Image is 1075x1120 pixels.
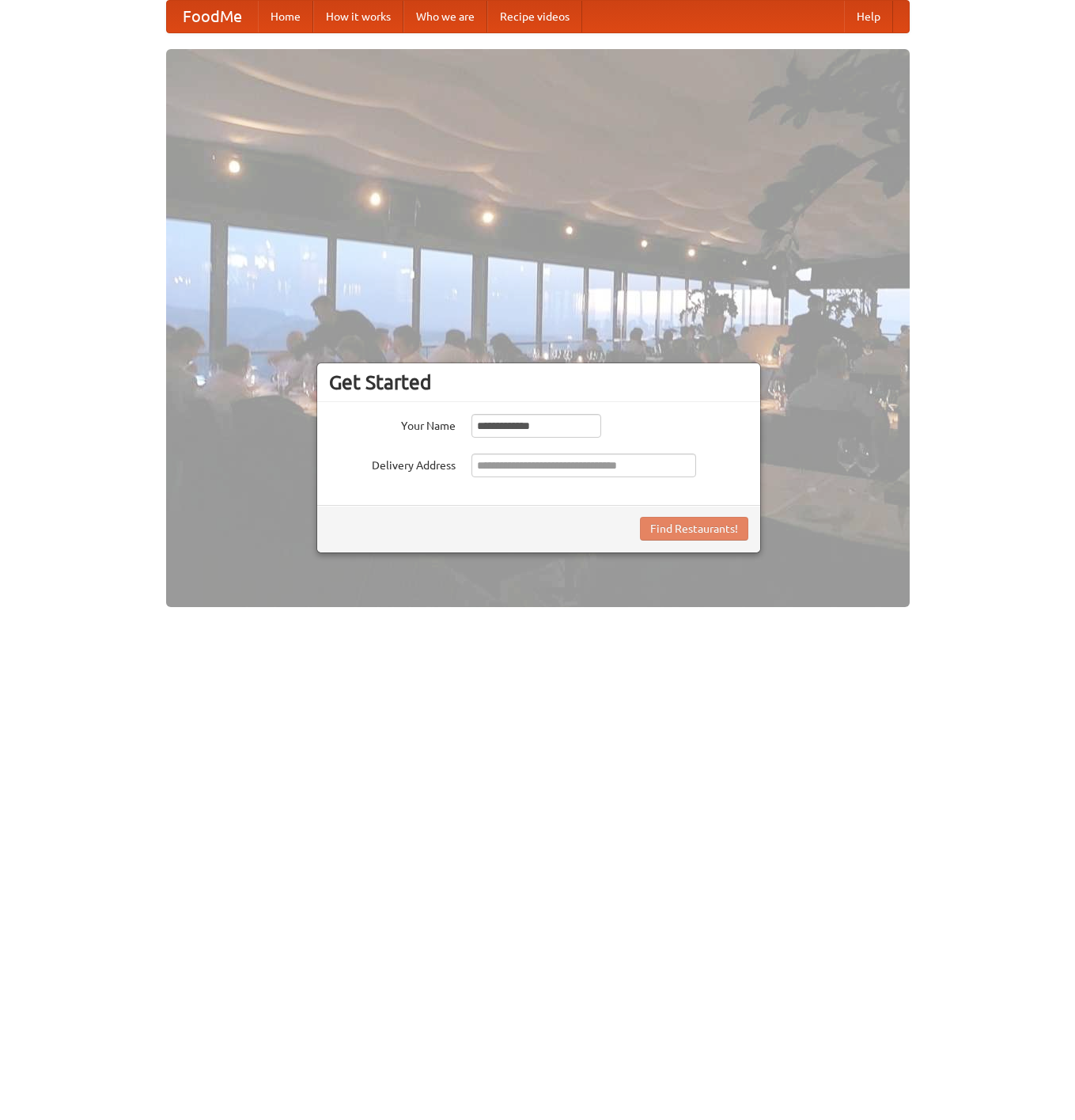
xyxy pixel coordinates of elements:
[844,1,893,32] a: Help
[487,1,582,32] a: Recipe videos
[329,454,456,473] label: Delivery Address
[167,1,258,32] a: FoodMe
[329,370,748,394] h3: Get Started
[403,1,487,32] a: Who we are
[329,414,456,434] label: Your Name
[640,517,748,541] button: Find Restaurants!
[258,1,313,32] a: Home
[313,1,403,32] a: How it works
